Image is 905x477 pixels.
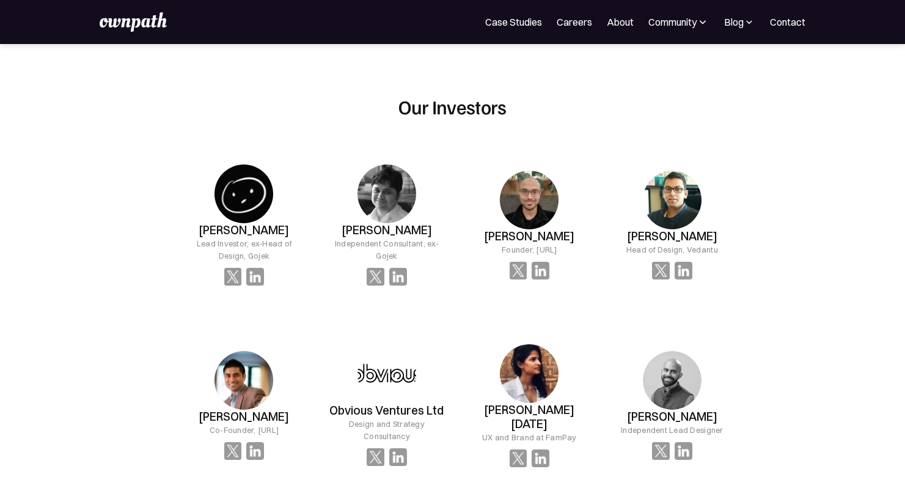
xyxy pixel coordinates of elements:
h3: [PERSON_NAME] [199,410,289,424]
div: Founder, [URL] [502,243,557,256]
div: Co-Founder, [URL] [210,424,279,436]
a: Case Studies [485,15,542,29]
div: Community [648,15,709,29]
h3: Obvious Ventures Ltd [329,404,444,418]
div: Independent Lead Designer [621,424,723,436]
h3: [PERSON_NAME] [627,229,717,243]
a: Careers [557,15,592,29]
h2: Our Investors [398,95,507,118]
div: Blog [724,15,744,29]
div: UX and Brand at FamPay [482,431,577,443]
h3: [PERSON_NAME][DATE] [468,403,591,431]
div: Lead Investor, ex-Head of Design, Gojek [183,237,306,262]
div: Community [648,15,697,29]
h3: [PERSON_NAME] [342,223,432,237]
div: Independent Consultant, ex-Gojek [325,237,448,262]
a: Contact [770,15,805,29]
h3: [PERSON_NAME] [627,410,717,424]
h3: [PERSON_NAME] [484,229,574,243]
h3: [PERSON_NAME] [199,223,289,237]
div: Head of Design, Vedantu [626,243,718,256]
div: Design and Strategy Consultancy [325,418,448,442]
a: About [607,15,634,29]
div: Blog [724,15,755,29]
